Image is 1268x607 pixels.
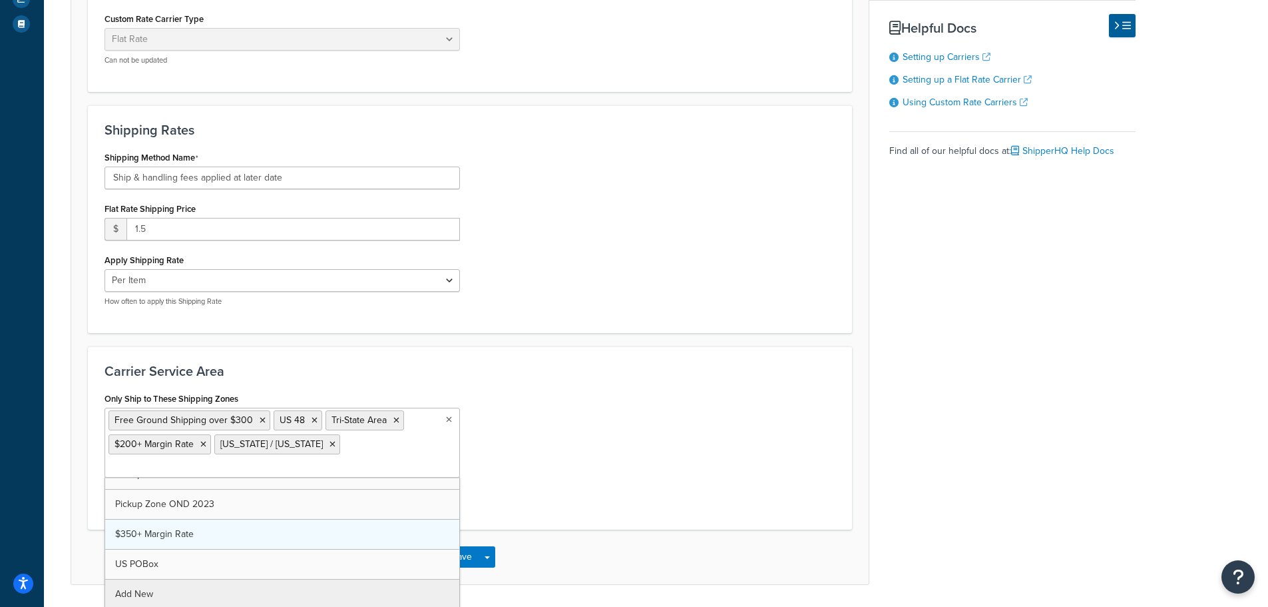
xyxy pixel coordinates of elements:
span: $350+ Margin Rate [115,527,194,541]
a: $350+ Margin Rate [105,520,459,549]
label: Apply Shipping Rate [105,255,184,265]
h3: Helpful Docs [889,21,1136,35]
h3: Carrier Service Area [105,364,835,378]
span: Free Ground Shipping over $300 [114,413,253,427]
button: Save [444,546,480,568]
a: Using Custom Rate Carriers [903,95,1028,109]
p: Can not be updated [105,55,460,65]
a: Pickup Zone OND 2023 [105,490,459,519]
span: Tri-State Area [331,413,387,427]
a: ShipperHQ Help Docs [1011,144,1114,158]
li: Help Docs [7,12,37,36]
span: US POBox [115,557,158,571]
span: [US_STATE] / [US_STATE] [220,437,323,451]
label: Flat Rate Shipping Price [105,204,196,214]
span: $ [105,218,126,241]
label: Only Ship to These Shipping Zones [105,394,238,404]
button: Open Resource Center [1221,560,1255,594]
a: Setting up a Flat Rate Carrier [903,73,1032,87]
span: Pickup Zone OND 2023 [115,497,214,511]
a: Setting up Carriers [903,50,990,64]
button: Hide Help Docs [1109,14,1136,37]
span: US 48 [280,413,305,427]
label: Shipping Method Name [105,153,198,163]
span: $200+ Margin Rate [114,437,194,451]
a: US POBox [105,550,459,579]
h3: Shipping Rates [105,123,835,137]
label: Custom Rate Carrier Type [105,14,204,24]
div: Find all of our helpful docs at: [889,131,1136,161]
span: Add New [115,587,153,601]
p: How often to apply this Shipping Rate [105,297,460,306]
